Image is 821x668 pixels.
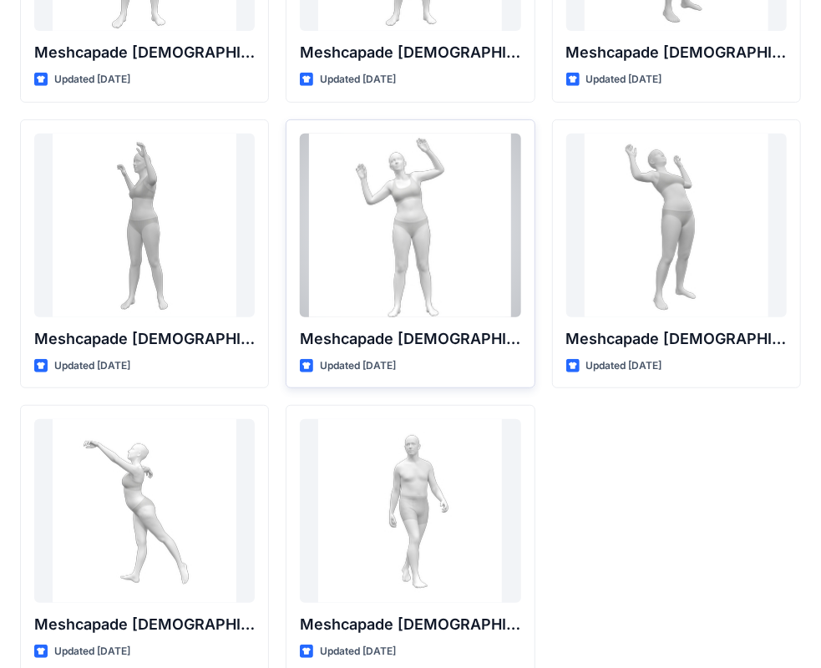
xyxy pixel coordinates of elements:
p: Meshcapade [DEMOGRAPHIC_DATA] Bend Forward To Back Animation [566,41,787,64]
a: Meshcapade Female Stretch Side To Side Animation [34,134,255,317]
p: Meshcapade [DEMOGRAPHIC_DATA] Ballet Animation [34,613,255,636]
a: Meshcapade Male Runway [300,419,520,603]
p: Updated [DATE] [586,357,662,375]
p: Meshcapade [DEMOGRAPHIC_DATA] Bend Side To Side Animation [300,41,520,64]
p: Updated [DATE] [54,357,130,375]
a: Meshcapade Female Ballet Animation [34,419,255,603]
p: Updated [DATE] [54,71,130,89]
p: Updated [DATE] [586,71,662,89]
p: Meshcapade [DEMOGRAPHIC_DATA] Bend Forward to Back Animation [566,327,787,351]
a: Meshcapade Female Bend Forward to Back Animation [566,134,787,317]
p: Updated [DATE] [54,643,130,660]
p: Updated [DATE] [320,643,396,660]
p: Meshcapade [DEMOGRAPHIC_DATA] Stretch Side To Side Animation [34,41,255,64]
a: Meshcapade Female Bend Side to Side Animation [300,134,520,317]
p: Updated [DATE] [320,357,396,375]
p: Updated [DATE] [320,71,396,89]
p: Meshcapade [DEMOGRAPHIC_DATA] Stretch Side To Side Animation [34,327,255,351]
p: Meshcapade [DEMOGRAPHIC_DATA] Runway [300,613,520,636]
p: Meshcapade [DEMOGRAPHIC_DATA] Bend Side to Side Animation [300,327,520,351]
